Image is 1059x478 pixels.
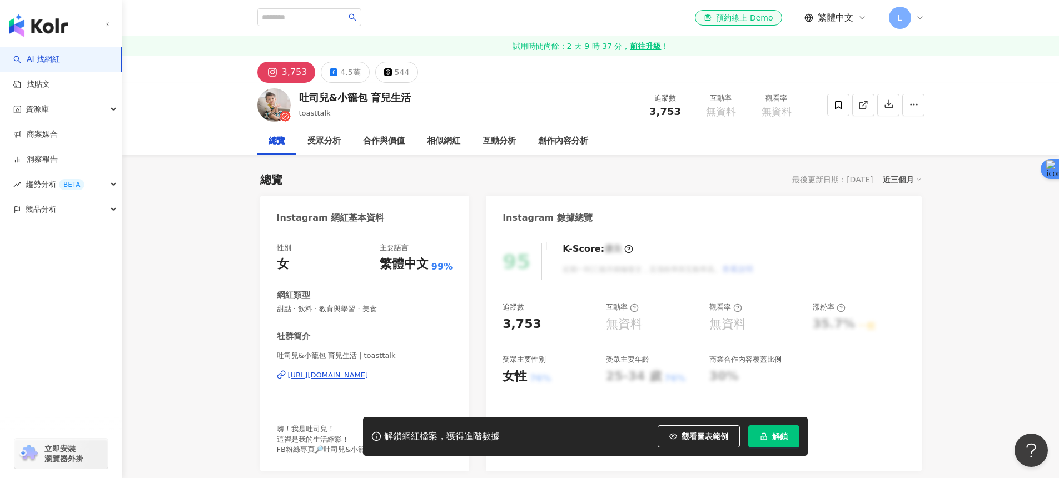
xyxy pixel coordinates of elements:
div: 無資料 [606,316,643,333]
a: 試用時間尚餘：2 天 9 時 37 分，前往升級！ [122,36,1059,56]
div: 觀看率 [755,93,798,104]
span: 繁體中文 [818,12,853,24]
a: [URL][DOMAIN_NAME] [277,370,453,380]
a: 預約線上 Demo [695,10,782,26]
span: 資源庫 [26,97,49,122]
div: [URL][DOMAIN_NAME] [288,370,369,380]
span: 無資料 [762,106,792,117]
span: 趨勢分析 [26,172,84,197]
div: 漲粉率 [813,302,846,312]
button: 解鎖 [748,425,799,447]
img: chrome extension [18,445,39,462]
div: 追蹤數 [644,93,687,104]
button: 4.5萬 [321,62,369,83]
span: 吐司兒&小籠包 育兒生活 | toasttalk [277,351,453,361]
button: 3,753 [257,62,316,83]
a: 找貼文 [13,79,50,90]
div: 追蹤數 [503,302,524,312]
div: 受眾分析 [307,135,341,148]
div: 互動率 [700,93,742,104]
div: 總覽 [269,135,285,148]
div: K-Score : [563,243,633,255]
div: 合作與價值 [363,135,405,148]
span: 3,753 [649,106,681,117]
div: 性別 [277,243,291,253]
span: 觀看圖表範例 [682,432,728,441]
div: 創作內容分析 [538,135,588,148]
a: chrome extension立即安裝 瀏覽器外掛 [14,439,108,469]
div: 總覽 [260,172,282,187]
img: KOL Avatar [257,88,291,122]
div: 吐司兒&小籠包 育兒生活 [299,91,411,104]
div: Instagram 數據總覽 [503,212,593,224]
span: 立即安裝 瀏覽器外掛 [44,444,83,464]
img: logo [9,14,68,37]
div: 受眾主要年齡 [606,355,649,365]
a: 商案媒合 [13,129,58,140]
div: BETA [59,179,84,190]
span: rise [13,181,21,188]
div: 3,753 [282,64,307,80]
div: 女性 [503,368,527,385]
div: 網紅類型 [277,290,310,301]
span: 解鎖 [772,432,788,441]
div: 主要語言 [380,243,409,253]
div: 社群簡介 [277,331,310,342]
button: 544 [375,62,419,83]
div: 解鎖網紅檔案，獲得進階數據 [384,431,500,442]
span: toasttalk [299,109,331,117]
span: L [898,12,902,24]
div: 544 [395,64,410,80]
strong: 前往升級 [630,41,661,52]
button: 觀看圖表範例 [658,425,740,447]
a: searchAI 找網紅 [13,54,60,65]
span: lock [760,432,768,440]
div: 繁體中文 [380,256,429,273]
span: search [349,13,356,21]
div: 無資料 [709,316,746,333]
div: 觀看率 [709,302,742,312]
div: 4.5萬 [340,64,360,80]
div: 互動分析 [483,135,516,148]
div: 預約線上 Demo [704,12,773,23]
a: 洞察報告 [13,154,58,165]
span: 無資料 [706,106,736,117]
span: 競品分析 [26,197,57,222]
div: Instagram 網紅基本資料 [277,212,385,224]
div: 最後更新日期：[DATE] [792,175,873,184]
div: 女 [277,256,289,273]
div: 互動率 [606,302,639,312]
div: 相似網紅 [427,135,460,148]
div: 商業合作內容覆蓋比例 [709,355,782,365]
div: 近三個月 [883,172,922,187]
span: 99% [431,261,453,273]
div: 3,753 [503,316,541,333]
span: 甜點 · 飲料 · 教育與學習 · 美食 [277,304,453,314]
div: 受眾主要性別 [503,355,546,365]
